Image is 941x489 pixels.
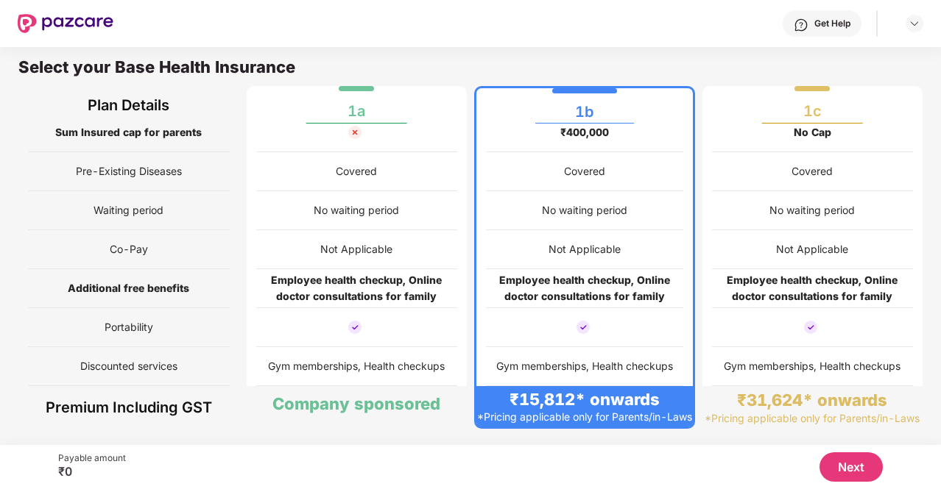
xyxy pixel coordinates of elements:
div: Gym memberships, Health checkups [724,358,901,374]
div: ₹400,000 [560,124,609,140]
span: Portability [105,313,153,341]
div: Plan Details [28,86,230,124]
div: ₹15,812* onwards [510,389,660,410]
img: cover_tick.svg [574,318,592,336]
div: Premium Including GST [28,386,230,429]
div: No waiting period [314,202,399,218]
img: cover_tick.svg [346,318,364,336]
span: Co-Pay [110,235,148,263]
div: Employee health checkup, Online doctor consultations for family [256,272,458,304]
img: svg+xml;base64,PHN2ZyBpZD0iSGVscC0zMngzMiIgeG1sbnM9Imh0dHA6Ly93d3cudzMub3JnLzIwMDAvc3ZnIiB3aWR0aD... [794,18,808,32]
img: New Pazcare Logo [18,14,113,33]
div: Payable amount [58,452,126,464]
div: Covered [564,163,605,179]
img: svg+xml;base64,PHN2ZyBpZD0iRHJvcGRvd24tMzJ4MzIiIHhtbG5zPSJodHRwOi8vd3d3LnczLm9yZy8yMDAwL3N2ZyIgd2... [909,18,920,29]
img: cover_tick.svg [802,318,820,336]
div: Gym memberships, Health checkups [496,358,673,374]
div: ₹31,624* onwards [737,390,887,410]
div: Covered [792,163,833,179]
span: Sum Insured cap for parents [55,118,202,146]
img: not_cover_cross.svg [346,124,364,141]
div: Employee health checkup, Online doctor consultations for family [712,272,914,304]
div: Select your Base Health Insurance [18,57,923,86]
span: Waiting period [94,196,163,224]
div: 1c [803,90,822,120]
div: Gym memberships, Health checkups [268,358,445,374]
span: Additional free benefits [68,274,189,302]
div: ₹0 [58,464,126,479]
div: Not Applicable [776,241,848,257]
div: 1b [575,91,593,121]
span: Discounted services [80,352,177,380]
div: Covered [336,163,377,179]
div: No waiting period [542,202,627,218]
div: Not Applicable [320,241,392,257]
div: *Pricing applicable only for Parents/in-Laws [477,410,692,424]
span: Pre-Existing Diseases [76,157,182,185]
div: Get Help [814,18,850,29]
div: No Cap [794,124,831,140]
div: No waiting period [769,202,855,218]
button: Next [820,452,883,482]
div: Company sponsored [272,393,440,414]
div: Not Applicable [549,241,621,257]
div: *Pricing applicable only for Parents/in-Laws [705,411,920,425]
div: 1a [348,90,365,120]
div: Employee health checkup, Online doctor consultations for family [486,272,683,304]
